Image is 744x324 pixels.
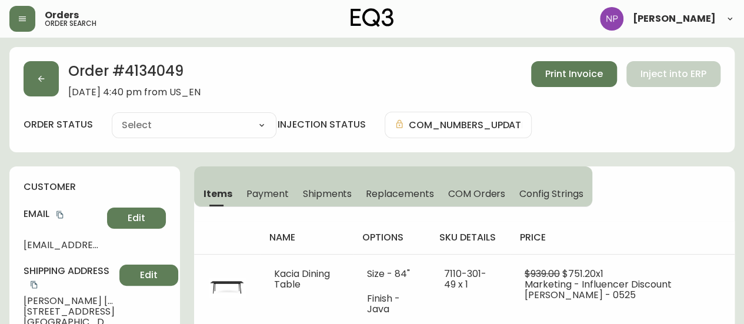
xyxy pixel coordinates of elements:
[28,279,40,290] button: copy
[269,231,343,244] h4: name
[119,265,178,286] button: Edit
[24,208,102,221] h4: Email
[107,208,166,229] button: Edit
[600,7,623,31] img: 50f1e64a3f95c89b5c5247455825f96f
[562,267,603,280] span: $751.20 x 1
[366,188,433,200] span: Replacements
[520,231,726,244] h4: price
[45,20,96,27] h5: order search
[24,181,166,193] h4: customer
[519,188,583,200] span: Config Strings
[45,11,79,20] span: Orders
[367,269,415,279] li: Size - 84"
[68,87,201,98] span: [DATE] 4:40 pm from US_EN
[54,209,66,221] button: copy
[140,269,158,282] span: Edit
[278,118,366,131] h4: injection status
[367,293,415,315] li: Finish - Java
[203,188,232,200] span: Items
[24,240,102,250] span: [EMAIL_ADDRESS][DOMAIN_NAME]
[545,68,603,81] span: Print Invoice
[274,267,330,291] span: Kacia Dining Table
[24,118,93,131] label: order status
[246,188,289,200] span: Payment
[633,14,716,24] span: [PERSON_NAME]
[448,188,506,200] span: COM Orders
[24,306,115,317] span: [STREET_ADDRESS]
[68,61,201,87] h2: Order # 4134049
[24,296,115,306] span: [PERSON_NAME] [PERSON_NAME]
[208,269,246,306] img: 7110-301-MC-400-1-clji4e9zt06890166ddjedhxx.jpg
[525,267,560,280] span: $939.00
[128,212,145,225] span: Edit
[531,61,617,87] button: Print Invoice
[439,231,501,244] h4: sku details
[444,267,486,291] span: 7110-301-49 x 1
[351,8,394,27] img: logo
[24,265,115,291] h4: Shipping Address
[303,188,352,200] span: Shipments
[525,278,672,302] span: Marketing - Influencer Discount [PERSON_NAME] - 0525
[362,231,420,244] h4: options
